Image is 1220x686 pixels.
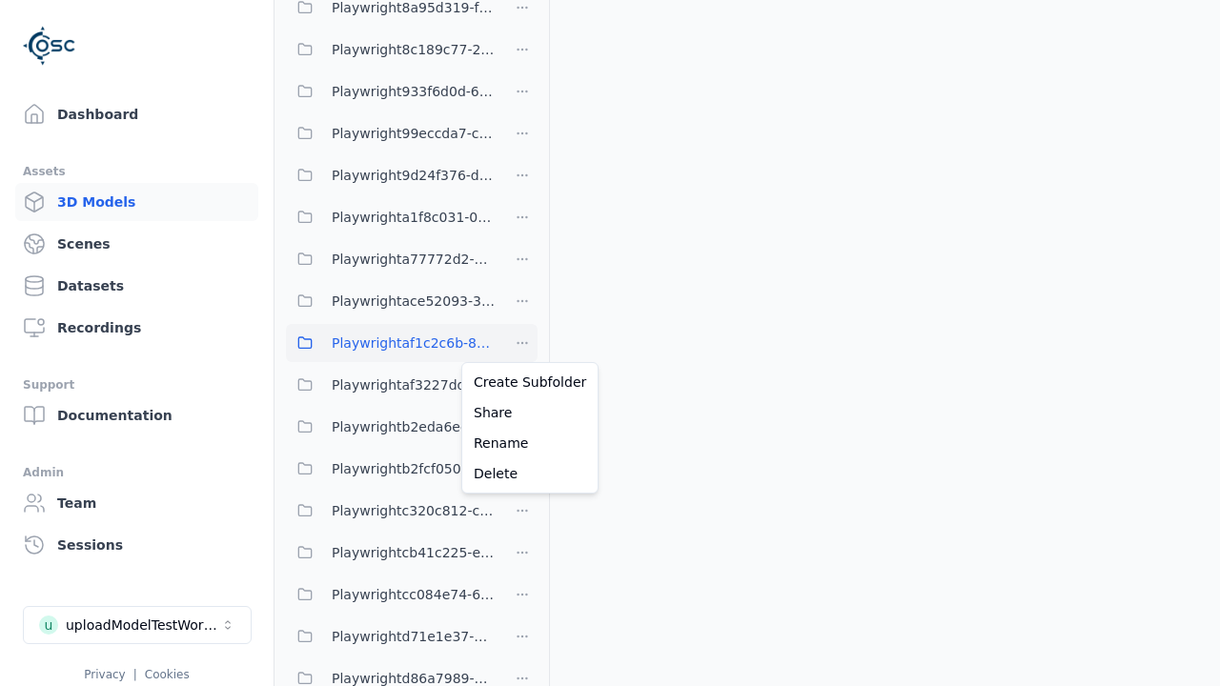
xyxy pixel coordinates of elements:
[466,458,594,489] a: Delete
[466,397,594,428] a: Share
[466,428,594,458] a: Rename
[466,367,594,397] a: Create Subfolder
